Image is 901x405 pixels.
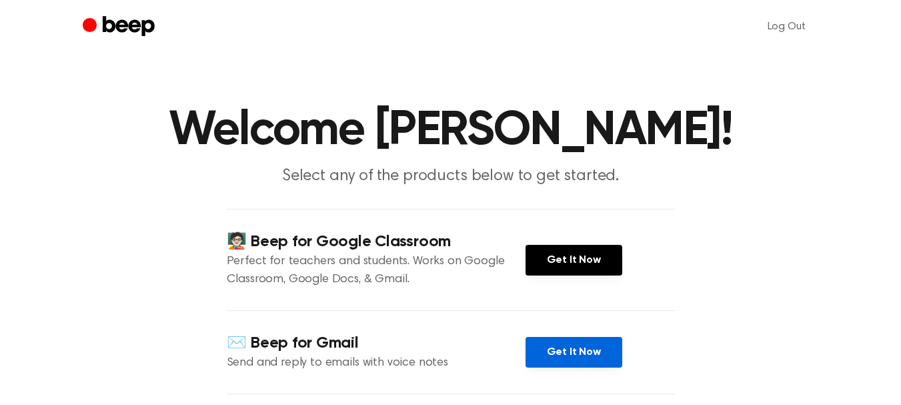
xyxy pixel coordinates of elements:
[109,107,792,155] h1: Welcome [PERSON_NAME]!
[83,14,158,40] a: Beep
[227,231,526,253] h4: 🧑🏻‍🏫 Beep for Google Classroom
[526,245,622,276] a: Get It Now
[227,354,526,372] p: Send and reply to emails with voice notes
[754,11,819,43] a: Log Out
[526,337,622,368] a: Get It Now
[227,332,526,354] h4: ✉️ Beep for Gmail
[227,253,526,289] p: Perfect for teachers and students. Works on Google Classroom, Google Docs, & Gmail.
[195,165,707,187] p: Select any of the products below to get started.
